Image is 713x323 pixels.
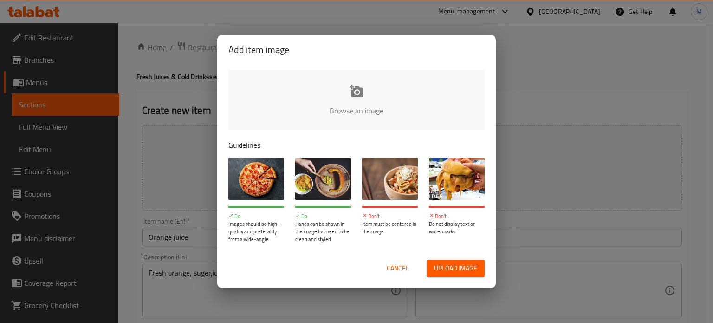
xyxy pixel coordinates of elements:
[427,260,485,277] button: Upload image
[228,212,284,220] p: Do
[228,42,485,57] h2: Add item image
[362,212,418,220] p: Don't
[429,212,485,220] p: Don't
[429,158,485,200] img: guide-img-4@3x.jpg
[295,212,351,220] p: Do
[295,158,351,200] img: guide-img-2@3x.jpg
[387,263,409,274] span: Cancel
[362,158,418,200] img: guide-img-3@3x.jpg
[383,260,413,277] button: Cancel
[434,263,477,274] span: Upload image
[228,220,284,244] p: Images should be high-quality and preferably from a wide-angle
[228,139,485,151] p: Guidelines
[295,220,351,244] p: Hands can be shown in the image but need to be clean and styled
[362,220,418,236] p: Item must be centered in the image
[429,220,485,236] p: Do not display text or watermarks
[228,158,284,200] img: guide-img-1@3x.jpg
